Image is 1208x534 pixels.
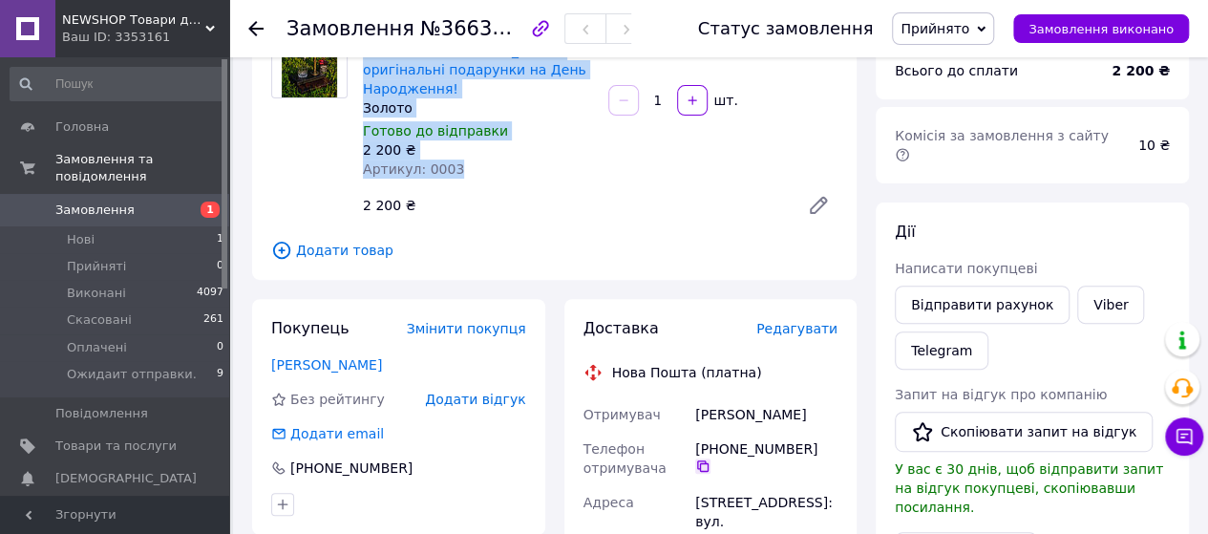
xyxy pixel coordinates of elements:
[756,321,837,336] span: Редагувати
[698,19,874,38] div: Статус замовлення
[363,98,593,117] div: Золото
[55,438,177,455] span: Товари та послуги
[67,311,132,329] span: Скасовані
[895,63,1018,78] span: Всього до сплати
[895,223,915,241] span: Дії
[286,17,414,40] span: Замовлення
[67,366,197,383] span: Ожидаит отправки.
[55,118,109,136] span: Головна
[425,392,525,407] span: Додати відгук
[710,91,740,110] div: шт.
[217,339,223,356] span: 0
[1127,124,1181,166] div: 10 ₴
[290,392,385,407] span: Без рейтингу
[895,128,1113,162] span: Комісія за замовлення з сайту
[1112,63,1170,78] b: 2 200 ₴
[407,321,526,336] span: Змінити покупця
[363,123,508,139] span: Готово до відправки
[583,407,661,422] span: Отримувач
[895,387,1107,402] span: Запит на відгук про компанію
[799,186,837,224] a: Редагувати
[271,319,350,337] span: Покупець
[895,286,1070,324] button: Відправити рахунок
[217,366,223,383] span: 9
[895,331,988,370] a: Telegram
[62,11,205,29] span: NEWSHOP Товари для пікніку
[583,441,667,476] span: Телефон отримувача
[901,21,969,36] span: Прийнято
[201,202,220,218] span: 1
[1077,286,1144,324] a: Viber
[67,285,126,302] span: Виконані
[197,285,223,302] span: 4097
[217,258,223,275] span: 0
[217,231,223,248] span: 1
[67,258,126,275] span: Прийняті
[203,311,223,329] span: 261
[607,363,767,382] div: Нова Пошта (платна)
[67,231,95,248] span: Нові
[55,202,135,219] span: Замовлення
[55,470,197,487] span: [DEMOGRAPHIC_DATA]
[288,459,414,478] div: [PHONE_NUMBER]
[271,240,837,261] span: Додати товар
[363,161,464,177] span: Артикул: 0003
[583,495,634,510] span: Адреса
[695,439,837,474] div: [PHONE_NUMBER]
[895,461,1163,515] span: У вас є 30 днів, щоб відправити запит на відгук покупцеві, скопіювавши посилання.
[1028,22,1174,36] span: Замовлення виконано
[67,339,127,356] span: Оплачені
[363,140,593,160] div: 2 200 ₴
[10,67,225,101] input: Пошук
[269,424,386,443] div: Додати email
[1165,417,1203,456] button: Чат з покупцем
[583,319,659,337] span: Доставка
[282,23,338,97] img: Кран-дозатор для алкоголю "Лічильник" наливайко оригінальні подарунки на День Народження!
[55,405,148,422] span: Повідомлення
[288,424,386,443] div: Додати email
[420,16,556,40] span: №366340656
[62,29,229,46] div: Ваш ID: 3353161
[55,151,229,185] span: Замовлення та повідомлення
[895,412,1153,452] button: Скопіювати запит на відгук
[1013,14,1189,43] button: Замовлення виконано
[248,19,264,38] div: Повернутися назад
[895,261,1037,276] span: Написати покупцеві
[363,24,586,96] a: Кран-дозатор для алкоголю "Лічильник" [PERSON_NAME] оригінальні подарунки на День Народження!
[691,397,841,432] div: [PERSON_NAME]
[355,192,792,219] div: 2 200 ₴
[271,357,382,373] a: [PERSON_NAME]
